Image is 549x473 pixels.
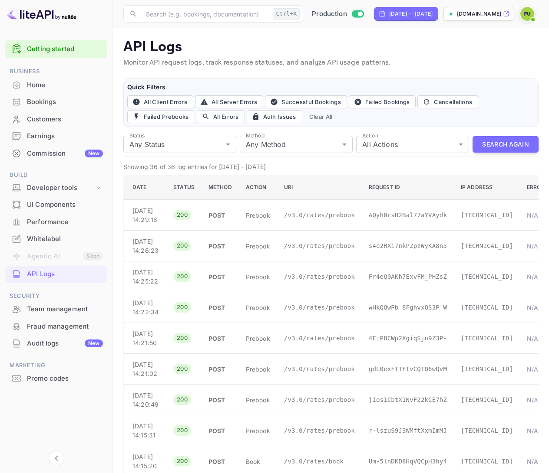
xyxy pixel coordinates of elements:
[27,269,103,279] div: API Logs
[208,457,232,466] p: POST
[461,365,513,374] p: [TECHNICAL_ID]
[349,95,416,108] button: Failed Bookings
[27,374,103,384] div: Promo codes
[5,111,107,128] div: Customers
[5,94,107,110] a: Bookings
[5,170,107,180] span: Build
[5,370,107,386] a: Promo codes
[461,241,513,251] p: [TECHNICAL_ID]
[132,391,159,409] p: [DATE] 14:20:49
[473,136,539,153] button: Search Again
[5,77,107,94] div: Home
[5,335,107,351] a: Audit logsNew
[27,322,103,332] div: Fraud management
[123,39,539,56] p: API Logs
[27,339,103,349] div: Audit logs
[284,272,355,281] p: /v3.0/rates/prebook
[132,267,159,286] p: [DATE] 14:25:22
[132,329,159,347] p: [DATE] 14:21:50
[27,114,103,124] div: Customers
[5,128,107,145] div: Earnings
[5,196,107,213] div: UI Components
[85,339,103,347] div: New
[27,183,94,193] div: Developer tools
[166,175,202,200] th: Status
[312,9,347,19] span: Production
[265,95,347,108] button: Successful Bookings
[208,334,232,343] p: POST
[246,365,270,374] p: prebook
[461,272,513,281] p: [TECHNICAL_ID]
[362,175,454,200] th: Request ID
[123,162,539,171] p: Showing 36 of 36 log entries for [DATE] - [DATE]
[389,10,433,18] div: [DATE] — [DATE]
[284,303,355,312] p: /v3.0/rates/prebook
[5,291,107,301] span: Security
[520,7,534,21] img: Feot1000 User
[306,110,336,123] button: Clear All
[239,175,277,200] th: Action
[284,395,355,404] p: /v3.0/rates/prebook
[27,234,103,244] div: Whitelabel
[461,334,513,343] p: [TECHNICAL_ID]
[132,421,159,440] p: [DATE] 14:15:31
[277,175,362,200] th: URI
[197,110,245,123] button: All Errors
[49,450,64,466] button: Collapse navigation
[5,214,107,231] div: Performance
[273,8,300,20] div: Ctrl+K
[369,395,447,404] p: jIos1CbtX1NvF22kCE7hZ
[5,335,107,352] div: Audit logsNew
[454,175,520,200] th: IP Address
[246,241,270,251] p: prebook
[246,211,270,220] p: prebook
[5,94,107,111] div: Bookings
[369,211,447,220] p: AQyh0rsH2Bal77aYVAydk
[246,395,270,404] p: prebook
[5,301,107,318] div: Team management
[202,175,239,200] th: Method
[308,9,367,19] div: Switch to Sandbox mode
[173,211,191,219] span: 200
[173,303,191,312] span: 200
[369,365,447,374] p: gdL0exFTTFTvCQTQ6wQvM
[5,145,107,161] a: CommissionNew
[132,206,159,224] p: [DATE] 14:29:18
[132,237,159,255] p: [DATE] 14:26:23
[369,457,447,466] p: Um-5lnDKD8HqVQCpH3hy4
[127,95,193,108] button: All Client Errors
[132,452,159,470] p: [DATE] 14:15:20
[27,97,103,107] div: Bookings
[5,370,107,387] div: Promo codes
[173,334,191,343] span: 200
[284,241,355,251] p: /v3.0/rates/prebook
[5,231,107,247] a: Whitelabel
[5,40,107,58] div: Getting started
[132,360,159,378] p: [DATE] 14:21:02
[247,110,302,123] button: Auth Issues
[5,301,107,317] a: Team management
[27,80,103,90] div: Home
[208,365,232,374] p: POST
[173,272,191,281] span: 200
[246,272,270,281] p: prebook
[123,136,236,153] div: Any Status
[5,214,107,230] a: Performance
[208,211,232,220] p: POST
[461,303,513,312] p: [TECHNICAL_ID]
[246,457,270,466] p: book
[27,200,103,210] div: UI Components
[5,231,107,248] div: Whitelabel
[173,241,191,250] span: 200
[5,180,107,196] div: Developer tools
[369,426,447,435] p: r-lszuS9J3WMftXxmImMJ
[208,395,232,404] p: POST
[123,58,539,68] p: Monitor API request logs, track response statuses, and analyze API usage patterns.
[5,67,107,76] span: Business
[5,77,107,93] a: Home
[246,426,270,435] p: prebook
[208,426,232,435] p: POST
[369,303,447,312] p: wHkQQwPb_8FghvxQS3P_W
[195,95,263,108] button: All Server Errors
[132,298,159,316] p: [DATE] 14:22:34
